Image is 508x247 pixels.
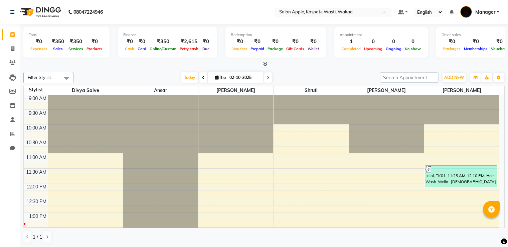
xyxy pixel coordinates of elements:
div: 0 [362,38,384,46]
span: Services [67,47,85,51]
span: Petty cash [178,47,200,51]
span: Divya salve [48,86,123,95]
div: 1 [340,38,362,46]
div: 10:00 AM [25,125,48,132]
span: Card [136,47,148,51]
span: Ansar [123,86,198,95]
div: ₹0 [231,38,249,46]
div: ₹0 [285,38,306,46]
b: 08047224946 [73,3,103,21]
div: 9:30 AM [27,110,48,117]
span: No show [403,47,422,51]
div: ₹0 [249,38,266,46]
span: Cash [123,47,136,51]
span: Gift Cards [285,47,306,51]
div: Finance [123,32,212,38]
span: [PERSON_NAME] [349,86,424,95]
div: 12:30 PM [25,198,48,205]
span: Wallet [306,47,321,51]
span: Filter Stylist [28,75,51,80]
div: ₹0 [462,38,489,46]
div: 9:00 AM [27,95,48,102]
span: Completed [340,47,362,51]
img: Manager [460,6,472,18]
div: Ikshi, TK01, 11:25 AM-12:10 PM, Hair Wash-Wella -[DEMOGRAPHIC_DATA] [425,166,497,187]
span: Online/Custom [148,47,178,51]
span: Today [181,72,198,83]
span: ADD NEW [444,75,464,80]
span: [PERSON_NAME] [198,86,273,95]
div: ₹350 [148,38,178,46]
span: Manager [475,9,495,16]
div: ₹0 [306,38,321,46]
div: 11:00 AM [25,154,48,161]
span: Due [201,47,211,51]
div: 12:00 PM [25,183,48,190]
div: ₹0 [442,38,462,46]
div: 1:00 PM [28,213,48,220]
div: ₹350 [67,38,85,46]
span: Prepaid [249,47,266,51]
div: ₹0 [136,38,148,46]
button: ADD NEW [443,73,466,82]
input: 2025-10-02 [227,73,261,83]
span: Packages [442,47,462,51]
div: ₹350 [49,38,67,46]
input: Search Appointment [380,72,439,83]
div: ₹0 [200,38,212,46]
div: ₹0 [85,38,104,46]
div: ₹2,615 [178,38,200,46]
span: Upcoming [362,47,384,51]
div: 0 [403,38,422,46]
div: 1:30 PM [28,228,48,235]
span: [PERSON_NAME] [424,86,499,95]
span: Products [85,47,104,51]
div: ₹0 [123,38,136,46]
div: 10:30 AM [25,139,48,146]
div: 11:30 AM [25,169,48,176]
span: Voucher [231,47,249,51]
div: ₹0 [266,38,285,46]
span: Ongoing [384,47,403,51]
div: Stylist [24,86,48,93]
div: Total [29,32,104,38]
span: 1 / 1 [33,234,42,241]
div: Redemption [231,32,321,38]
span: Expenses [29,47,49,51]
div: 0 [384,38,403,46]
img: logo [17,3,63,21]
span: Sales [51,47,64,51]
span: Package [266,47,285,51]
iframe: chat widget [480,220,501,240]
span: Memberships [462,47,489,51]
span: Thu [213,75,227,80]
div: ₹0 [29,38,49,46]
div: Appointment [340,32,422,38]
span: Shruti [274,86,348,95]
